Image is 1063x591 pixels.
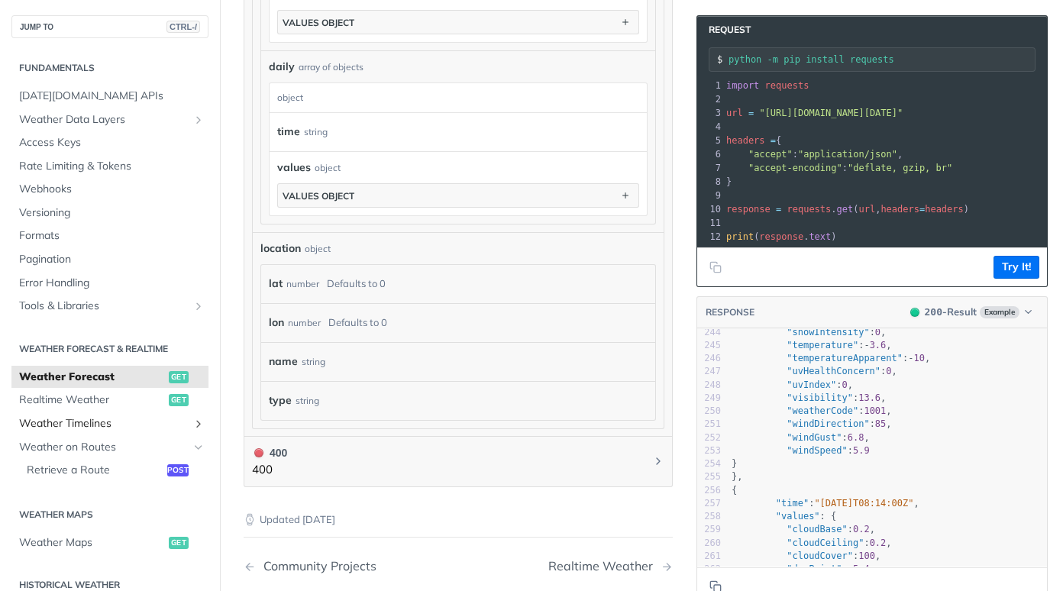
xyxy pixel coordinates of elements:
span: "time" [776,498,809,509]
span: get [169,537,189,549]
label: lat [269,273,283,295]
span: "cloudCover" [787,551,853,561]
span: Weather Timelines [19,416,189,431]
span: : , [732,524,875,534]
span: - [908,353,913,363]
span: "windGust" [787,432,842,443]
span: 5.9 [853,445,870,456]
span: { [726,135,781,146]
span: requests [765,80,809,91]
div: 260 [697,537,721,550]
span: "visibility" [787,392,853,403]
span: = [919,204,925,215]
div: object [305,242,331,256]
a: Versioning [11,202,208,224]
span: Access Keys [19,135,205,150]
span: Request [701,24,751,36]
span: headers [925,204,964,215]
span: = [771,135,776,146]
span: 200 [910,308,919,317]
span: 13.6 [858,392,880,403]
span: "deflate, gzip, br" [848,163,952,173]
span: url [726,108,743,118]
span: "uvHealthConcern" [787,366,880,376]
label: time [277,121,300,143]
span: Weather Forecast [19,370,165,385]
div: 255 [697,470,721,483]
span: Error Handling [19,276,205,291]
button: JUMP TOCTRL-/ [11,15,208,38]
span: "accept-encoding" [748,163,842,173]
span: : , [732,564,875,574]
span: 1001 [864,405,886,416]
span: "uvIndex" [787,379,836,390]
input: Request instructions [729,54,1035,65]
span: "[URL][DOMAIN_NAME][DATE]" [759,108,903,118]
span: "windSpeed" [787,445,847,456]
button: values object [278,11,638,34]
div: 244 [697,326,721,339]
span: headers [880,204,919,215]
span: Retrieve a Route [27,463,163,478]
span: . ( , ) [726,204,969,215]
span: response [759,231,803,242]
span: print [726,231,754,242]
span: Versioning [19,205,205,221]
div: 1 [697,79,723,92]
div: Defaults to 0 [328,312,387,334]
a: Weather Data LayersShow subpages for Weather Data Layers [11,108,208,131]
span: : , [726,149,903,160]
a: Access Keys [11,131,208,154]
div: 247 [697,365,721,378]
div: 250 [697,405,721,418]
a: Webhooks [11,178,208,201]
span: Tools & Libraries [19,299,189,314]
span: "accept" [748,149,793,160]
div: 251 [697,418,721,431]
label: type [269,389,292,412]
div: object [315,161,341,175]
label: name [269,350,298,373]
a: Realtime Weatherget [11,389,208,412]
span: 100 [858,551,875,561]
p: Updated [DATE] [244,512,673,528]
div: 262 [697,563,721,576]
span: : [726,163,952,173]
div: 11 [697,216,723,230]
div: 4 [697,120,723,134]
div: - Result [925,305,977,320]
label: lon [269,312,284,334]
div: array of objects [299,60,363,74]
span: Realtime Weather [19,392,165,408]
span: { [732,485,737,496]
span: 0.2 [853,524,870,534]
div: 254 [697,457,721,470]
span: = [776,204,781,215]
span: : , [732,405,892,416]
a: Formats [11,224,208,247]
span: "[DATE]T08:14:00Z" [814,498,913,509]
div: number [286,273,319,295]
span: Weather Maps [19,535,165,551]
div: 249 [697,392,721,405]
span: 0 [842,379,848,390]
span: "cloudBase" [787,524,847,534]
div: 8 [697,175,723,189]
span: "snowIntensity" [787,327,869,337]
div: Community Projects [256,559,376,573]
div: string [302,350,325,373]
span: values [277,160,311,176]
div: 2 [697,92,723,106]
a: Weather Mapsget [11,531,208,554]
div: 259 [697,523,721,536]
span: response [726,204,771,215]
a: Rate Limiting & Tokens [11,155,208,178]
span: get [169,371,189,383]
span: : , [732,498,919,509]
a: Retrieve a Routepost [19,459,208,482]
span: "weatherCode" [787,405,858,416]
h2: Fundamentals [11,61,208,75]
p: 400 [252,461,287,479]
nav: Pagination Controls [244,544,673,589]
span: 0.2 [870,538,887,548]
